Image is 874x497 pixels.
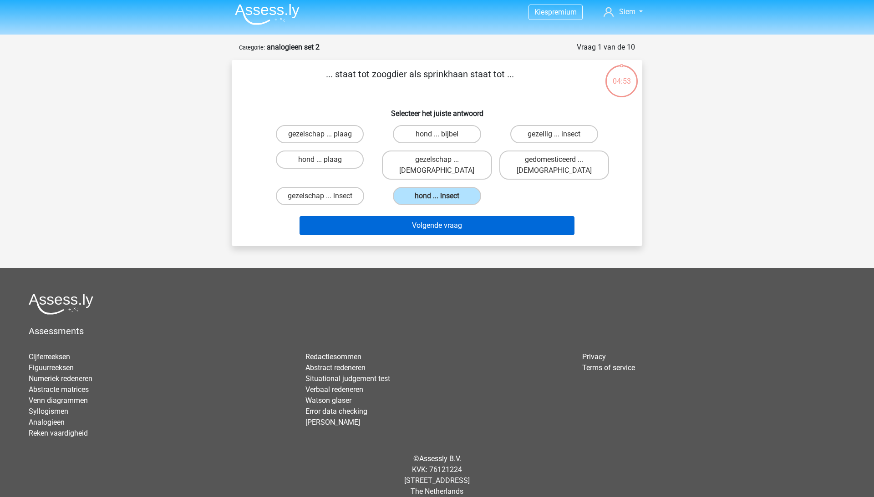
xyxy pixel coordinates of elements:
button: Volgende vraag [300,216,575,235]
label: gezelschap ... insect [276,187,364,205]
a: Verbaal redeneren [305,385,363,394]
div: Vraag 1 van de 10 [577,42,635,53]
a: Siem [600,6,646,17]
small: Categorie: [239,44,265,51]
label: gezellig ... insect [510,125,598,143]
a: Abstract redeneren [305,363,366,372]
span: Siem [619,7,635,16]
span: premium [548,8,577,16]
a: Terms of service [582,363,635,372]
p: ... staat tot zoogdier als sprinkhaan staat tot ... [246,67,594,95]
a: Numeriek redeneren [29,374,92,383]
label: hond ... insect [393,187,481,205]
a: [PERSON_NAME] [305,418,360,427]
img: Assessly logo [29,293,93,315]
label: hond ... bijbel [393,125,481,143]
label: gezelschap ... [DEMOGRAPHIC_DATA] [382,151,492,180]
img: Assessly [235,4,300,25]
a: Abstracte matrices [29,385,89,394]
label: hond ... plaag [276,151,364,169]
a: Reken vaardigheid [29,429,88,437]
a: Redactiesommen [305,352,361,361]
a: Venn diagrammen [29,396,88,405]
label: gedomesticeerd ... [DEMOGRAPHIC_DATA] [499,151,609,180]
h6: Selecteer het juiste antwoord [246,102,628,118]
label: gezelschap ... plaag [276,125,364,143]
a: Kiespremium [529,6,582,18]
span: Kies [534,8,548,16]
a: Cijferreeksen [29,352,70,361]
a: Figuurreeksen [29,363,74,372]
strong: analogieen set 2 [267,43,320,51]
a: Privacy [582,352,606,361]
a: Analogieen [29,418,65,427]
a: Syllogismen [29,407,68,416]
h5: Assessments [29,326,845,336]
div: 04:53 [605,64,639,87]
a: Error data checking [305,407,367,416]
a: Watson glaser [305,396,351,405]
a: Situational judgement test [305,374,390,383]
a: Assessly B.V. [419,454,461,463]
